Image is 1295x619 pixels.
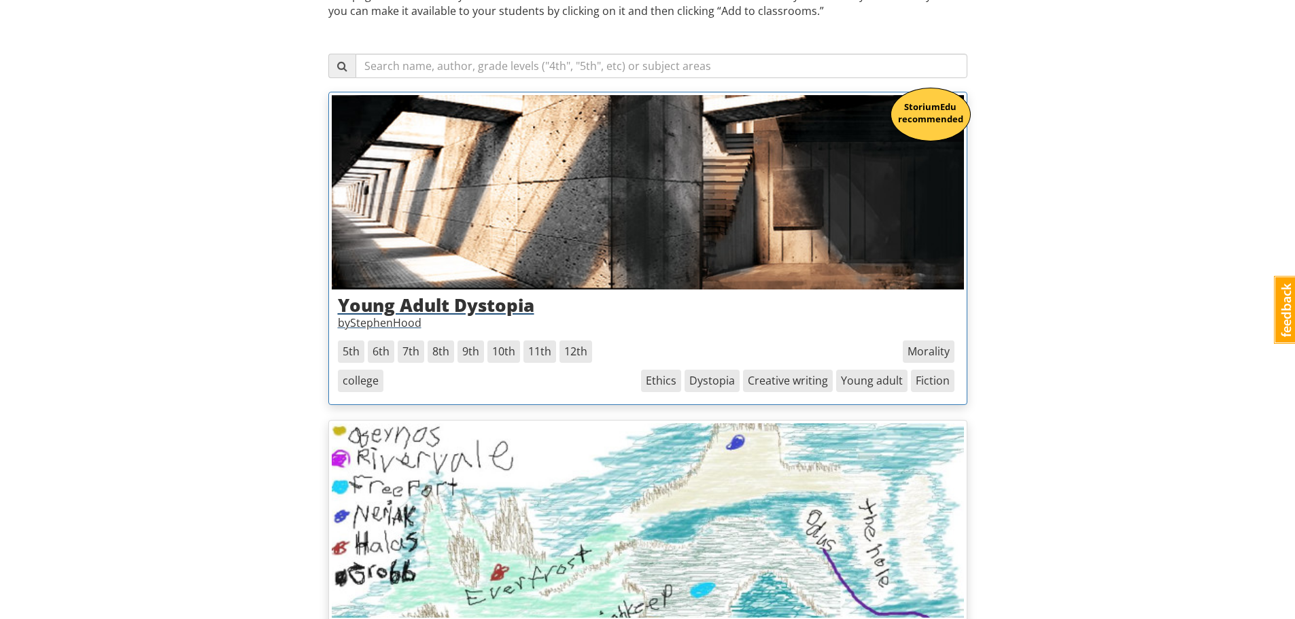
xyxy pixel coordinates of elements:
p: by StephenHood [338,315,958,331]
span: 8th [428,340,454,363]
span: 11th [523,340,556,363]
span: college [338,370,383,392]
input: Search name, author, grade levels ("4th", "5th", etc) or subject areas [356,54,967,78]
img: A modern hallway, made from concrete and fashioned with strange angles. [332,95,964,289]
span: 10th [487,340,520,363]
h3: Young Adult Dystopia [338,296,958,315]
span: Fiction [911,370,954,392]
span: Morality [903,340,954,363]
span: 5th [338,340,364,363]
a: A modern hallway, made from concrete and fashioned with strange angles.StoriumEdu recommendedYoun... [328,92,967,405]
img: tgqclswev9prfaquidty.jpg [332,423,964,618]
span: Ethics [641,370,681,392]
span: Dystopia [685,370,740,392]
div: StoriumEdu recommended [891,88,971,141]
span: Young adult [836,370,908,392]
span: 12th [559,340,592,363]
span: 9th [457,340,484,363]
span: Creative writing [743,370,833,392]
span: 7th [398,340,424,363]
span: 6th [368,340,394,363]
